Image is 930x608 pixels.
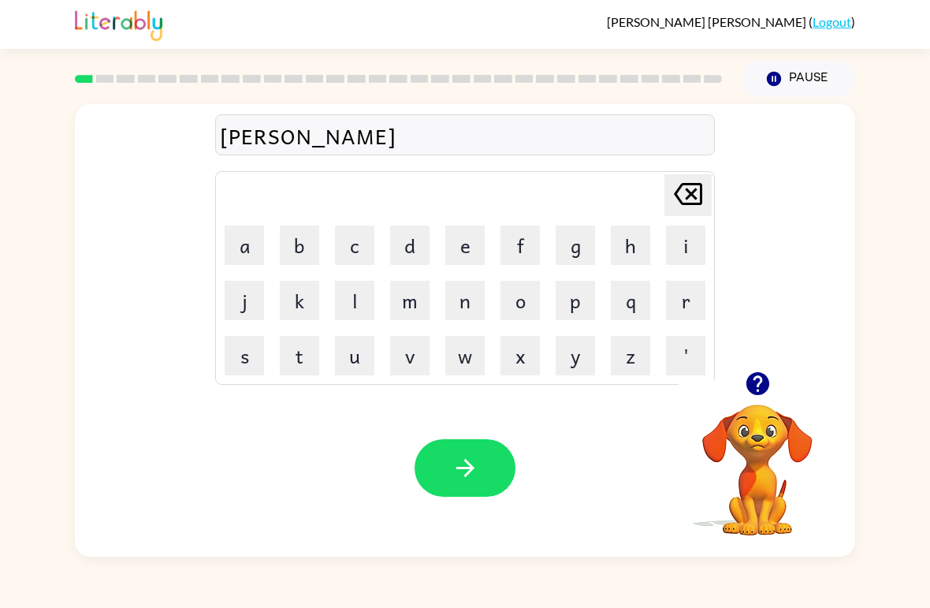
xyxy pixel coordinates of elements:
button: g [556,226,595,265]
button: h [611,226,650,265]
button: w [445,336,485,375]
button: u [335,336,374,375]
button: q [611,281,650,320]
button: k [280,281,319,320]
button: d [390,226,430,265]
button: i [666,226,705,265]
button: n [445,281,485,320]
button: p [556,281,595,320]
button: r [666,281,705,320]
button: t [280,336,319,375]
button: y [556,336,595,375]
button: v [390,336,430,375]
button: o [500,281,540,320]
button: b [280,226,319,265]
div: [PERSON_NAME] [220,119,710,152]
button: s [225,336,264,375]
video: Your browser must support playing .mp4 files to use Literably. Please try using another browser. [679,380,836,538]
span: [PERSON_NAME] [PERSON_NAME] [607,14,809,29]
button: j [225,281,264,320]
div: ( ) [607,14,855,29]
img: Literably [75,6,162,41]
button: a [225,226,264,265]
button: f [500,226,540,265]
button: c [335,226,374,265]
button: x [500,336,540,375]
button: z [611,336,650,375]
a: Logout [813,14,851,29]
button: Pause [741,61,855,97]
button: ' [666,336,705,375]
button: l [335,281,374,320]
button: m [390,281,430,320]
button: e [445,226,485,265]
